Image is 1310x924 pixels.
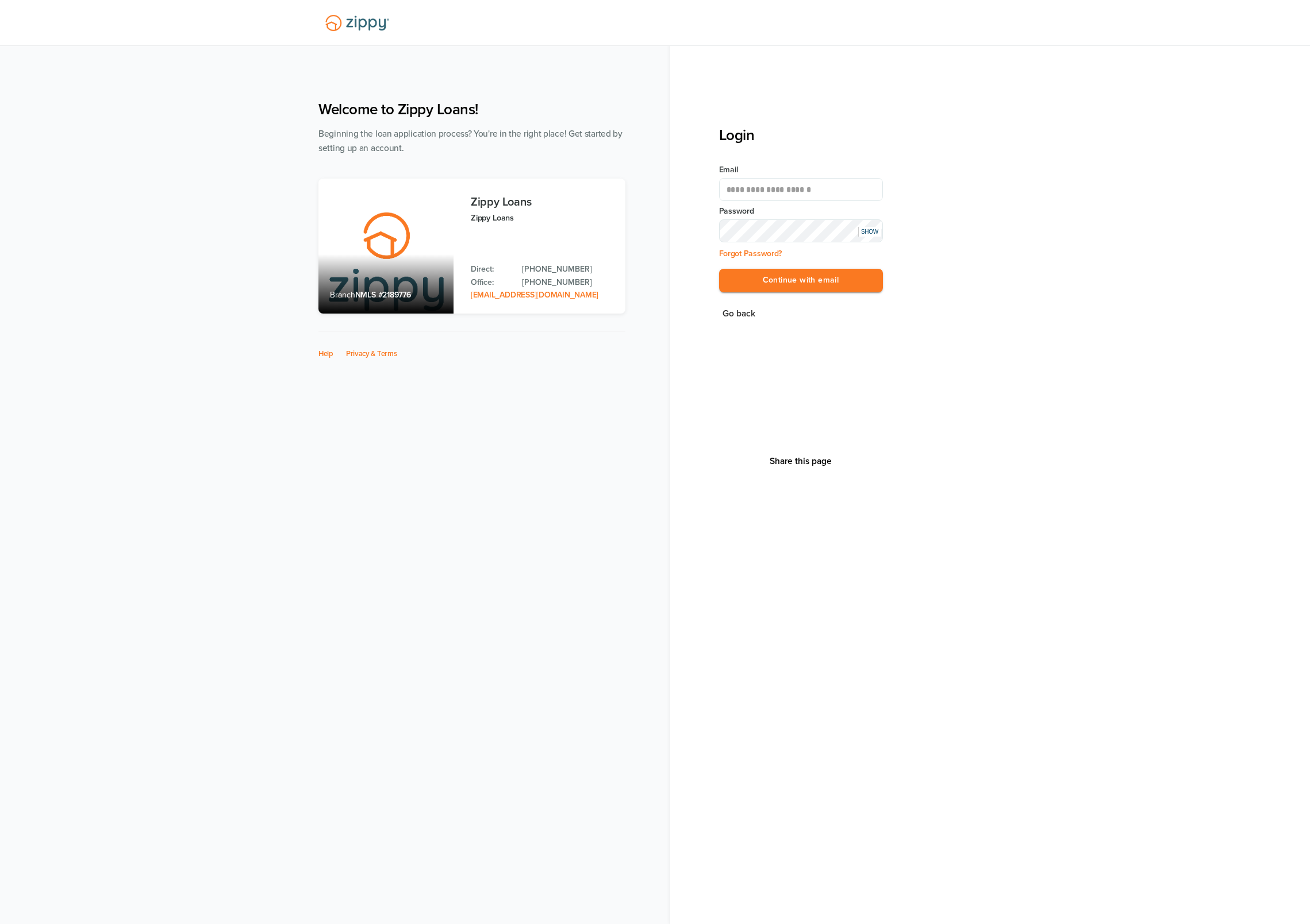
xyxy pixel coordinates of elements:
div: SHOW [858,227,881,237]
p: Direct: [471,263,510,276]
h1: Welcome to Zippy Loans! [318,100,625,118]
span: Branch [330,290,355,300]
h3: Login [719,126,883,144]
a: Privacy & Terms [346,349,397,358]
span: Beginning the loan application process? You're in the right place! Get started by setting up an a... [318,129,623,153]
button: Continue with email [719,269,883,292]
a: Office Phone: 512-975-2947 [522,276,614,289]
input: Email Address [719,178,883,201]
img: Lender Logo [318,10,396,36]
a: Forgot Password? [719,249,782,258]
h3: Zippy Loans [471,196,614,208]
span: NMLS #2189776 [355,290,411,300]
a: Email Address: zippyguide@zippymh.com [471,290,598,300]
a: Direct Phone: 512-975-2947 [522,263,614,276]
a: Help [318,349,333,358]
p: Zippy Loans [471,211,614,225]
label: Email [719,164,883,176]
button: Share This Page [766,455,835,467]
label: Password [719,206,883,217]
input: Input Password [719,219,883,242]
p: Office: [471,276,510,289]
button: Go back [719,306,759,322]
